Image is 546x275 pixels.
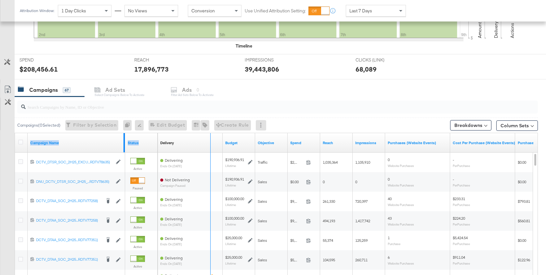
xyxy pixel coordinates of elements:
sub: Lifetime [225,242,236,246]
div: 68,089 [356,64,377,74]
sub: Website Purchases [388,164,414,168]
div: $25,000.00 [225,255,242,260]
a: Shows the current state of your Ad Campaign. [128,140,155,145]
span: Delivering [165,216,183,221]
input: Search Campaigns by Name, ID or Objective [26,98,491,111]
span: 1 Day Clicks [61,8,86,14]
sub: Website Purchases [388,222,414,226]
span: Sales [258,238,267,243]
sub: Website Purchases [388,261,414,265]
div: Campaigns [29,86,58,94]
span: $5,466.22 [290,257,304,262]
span: Not Delivering [165,177,190,182]
sub: Lifetime [225,222,236,226]
sub: Campaign Paused [160,184,190,187]
label: Active [130,225,145,229]
text: Actions [509,23,515,38]
span: $0.00 [518,238,526,243]
label: Active [130,206,145,210]
span: 0 [355,179,357,184]
span: $9,332.58 [290,199,304,204]
a: DNU_DCTV_DTSR_SOC_2H25_...RDTV78635) [36,179,112,185]
span: 1 [388,235,390,240]
sub: Purchase [388,242,400,246]
div: DCTV_DTAA_SOC_2H25...RDTV77258) [36,218,101,223]
div: 67 [63,87,71,93]
button: Column Sets [496,120,538,131]
span: 0 [388,157,390,162]
sub: Website Purchases [388,183,414,187]
span: $0.00 [290,179,304,184]
sub: ends on [DATE] [160,164,183,168]
div: Delivery [160,140,174,145]
span: Delivering [165,236,183,241]
div: DCTV_DTAA_SOC_2H25...RDTV77351) [36,237,101,242]
div: $208,456.61 [19,64,58,74]
a: DCTV_DTSR_SOC_2H25_EXCU...RDTV78635) [36,159,112,165]
sub: Per Purchase [453,203,470,207]
button: Breakdowns [450,120,491,131]
sub: Per Purchase [453,242,470,246]
span: Sales [258,179,267,184]
span: 43 [388,216,392,221]
span: $233.31 [453,196,465,201]
sub: Lifetime [225,261,236,265]
span: $911.04 [453,255,465,260]
span: 261,330 [323,199,335,204]
sub: ends on [DATE] [160,242,183,246]
a: The average cost for each purchase tracked by your Custom Audience pixel on your website after pe... [453,140,515,145]
span: 55,374 [323,238,333,243]
a: Your campaign's objective. [258,140,285,145]
div: 0 [123,120,135,131]
div: DCTV_DTSR_SOC_2H25_EXCU...RDTV78635) [36,159,112,165]
span: - [453,157,454,162]
span: Delivering [165,197,183,202]
span: Sales [258,218,267,223]
sub: Per Purchase [453,183,470,187]
sub: Per Purchase [453,164,470,168]
span: No Views [128,8,147,14]
div: $190,936.91 [225,157,244,162]
a: DCTV_DTAA_SOC_2H25...RDTV77258) [36,218,101,224]
span: 40 [388,196,392,201]
div: $100,000.00 [225,196,244,201]
span: $0.00 [518,179,526,184]
span: $122.96 [518,257,530,262]
a: DCTV_DTAA_SOC_2H25...RDTV77351) [36,237,101,244]
sub: ends on [DATE] [160,262,183,266]
sub: Website Purchases [388,203,414,207]
a: DCTV_DTAA_SOC_2H25...RDTV77258) [36,198,101,205]
span: $224.20 [453,216,465,221]
a: Reflects the ability of your Ad Campaign to achieve delivery based on ad states, schedule and bud... [160,140,174,145]
div: Timeline [236,43,252,49]
span: CLICKS (LINK) [356,57,404,63]
span: 0 [323,179,325,184]
span: 1,417,742 [355,218,370,223]
span: SPEND [19,57,68,63]
span: Conversion [191,8,215,14]
a: The total amount spent to date. [290,140,318,145]
span: Sales [258,257,267,262]
label: Use Unified Attribution Setting: [245,8,306,14]
span: 125,259 [355,238,368,243]
span: $2,203.21 [290,160,304,165]
span: $5,424.54 [453,235,468,240]
sub: Lifetime [225,183,236,187]
sub: ends on [DATE] [160,203,183,207]
div: $100,000.00 [225,216,244,221]
span: 104,595 [323,257,335,262]
sub: Lifetime [225,164,236,168]
div: 17,896,773 [134,64,169,74]
span: 1,035,364 [323,160,338,165]
span: Last 7 Days [349,8,372,14]
sub: Lifetime [225,203,236,207]
span: - [453,177,454,182]
label: Active [130,167,145,171]
a: DCTV_DTAA_SOC_2H25...RDTV77351) [36,257,101,263]
div: $190,936.91 [225,177,244,182]
a: Your campaign name. [30,140,123,145]
a: The maximum amount you're willing to spend on your ads, on average each day or over the lifetime ... [225,140,253,145]
span: Delivering [165,255,183,260]
text: Amount (USD) [477,9,483,38]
